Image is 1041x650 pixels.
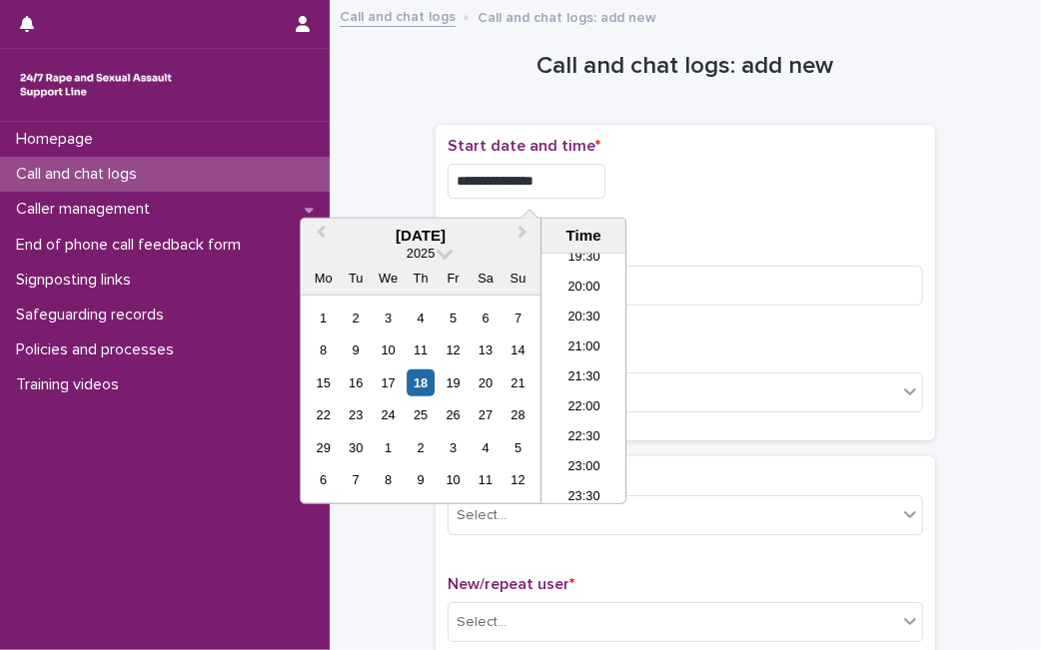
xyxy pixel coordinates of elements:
[505,466,531,493] div: Choose Sunday, 12 October 2025
[505,401,531,428] div: Choose Sunday, 28 September 2025
[310,369,337,396] div: Choose Monday, 15 September 2025
[505,305,531,331] div: Choose Sunday, 7 September 2025
[408,369,435,396] div: Choose Thursday, 18 September 2025
[8,375,135,394] p: Training videos
[375,305,402,331] div: Choose Wednesday, 3 September 2025
[440,265,467,292] div: Fr
[541,274,626,304] li: 20:00
[541,453,626,483] li: 23:00
[457,612,507,633] div: Select...
[340,4,456,27] a: Call and chat logs
[310,401,337,428] div: Choose Monday, 22 September 2025
[408,466,435,493] div: Choose Thursday, 9 October 2025
[310,265,337,292] div: Mo
[375,401,402,428] div: Choose Wednesday, 24 September 2025
[448,138,600,154] span: Start date and time
[375,434,402,461] div: Choose Wednesday, 1 October 2025
[408,434,435,461] div: Choose Thursday, 2 October 2025
[308,302,534,496] div: month 2025-09
[541,423,626,453] li: 22:30
[541,304,626,333] li: 20:30
[408,336,435,363] div: Choose Thursday, 11 September 2025
[343,401,370,428] div: Choose Tuesday, 23 September 2025
[8,130,109,149] p: Homepage
[407,246,435,261] span: 2025
[8,271,147,290] p: Signposting links
[440,466,467,493] div: Choose Friday, 10 October 2025
[505,369,531,396] div: Choose Sunday, 21 September 2025
[505,336,531,363] div: Choose Sunday, 14 September 2025
[343,305,370,331] div: Choose Tuesday, 2 September 2025
[310,336,337,363] div: Choose Monday, 8 September 2025
[440,434,467,461] div: Choose Friday, 3 October 2025
[478,5,656,27] p: Call and chat logs: add new
[546,227,620,245] div: Time
[310,305,337,331] div: Choose Monday, 1 September 2025
[375,466,402,493] div: Choose Wednesday, 8 October 2025
[472,265,499,292] div: Sa
[343,369,370,396] div: Choose Tuesday, 16 September 2025
[541,483,626,513] li: 23:30
[541,363,626,393] li: 21:30
[375,336,402,363] div: Choose Wednesday, 10 September 2025
[303,221,335,253] button: Previous Month
[8,165,153,184] p: Call and chat logs
[8,200,166,219] p: Caller management
[408,265,435,292] div: Th
[343,434,370,461] div: Choose Tuesday, 30 September 2025
[541,333,626,363] li: 21:00
[8,340,190,359] p: Policies and processes
[541,244,626,274] li: 19:30
[408,305,435,331] div: Choose Thursday, 4 September 2025
[301,227,540,245] div: [DATE]
[472,305,499,331] div: Choose Saturday, 6 September 2025
[16,65,176,105] img: rhQMoQhaT3yELyF149Cw
[472,401,499,428] div: Choose Saturday, 27 September 2025
[310,434,337,461] div: Choose Monday, 29 September 2025
[8,306,180,325] p: Safeguarding records
[440,401,467,428] div: Choose Friday, 26 September 2025
[310,466,337,493] div: Choose Monday, 6 October 2025
[375,369,402,396] div: Choose Wednesday, 17 September 2025
[448,576,574,592] span: New/repeat user
[472,466,499,493] div: Choose Saturday, 11 October 2025
[505,434,531,461] div: Choose Sunday, 5 October 2025
[343,265,370,292] div: Tu
[440,369,467,396] div: Choose Friday, 19 September 2025
[472,336,499,363] div: Choose Saturday, 13 September 2025
[343,336,370,363] div: Choose Tuesday, 9 September 2025
[509,221,540,253] button: Next Month
[457,505,507,526] div: Select...
[343,466,370,493] div: Choose Tuesday, 7 October 2025
[505,265,531,292] div: Su
[408,401,435,428] div: Choose Thursday, 25 September 2025
[541,393,626,423] li: 22:00
[472,434,499,461] div: Choose Saturday, 4 October 2025
[472,369,499,396] div: Choose Saturday, 20 September 2025
[440,305,467,331] div: Choose Friday, 5 September 2025
[436,52,935,81] h1: Call and chat logs: add new
[8,236,257,255] p: End of phone call feedback form
[375,265,402,292] div: We
[440,336,467,363] div: Choose Friday, 12 September 2025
